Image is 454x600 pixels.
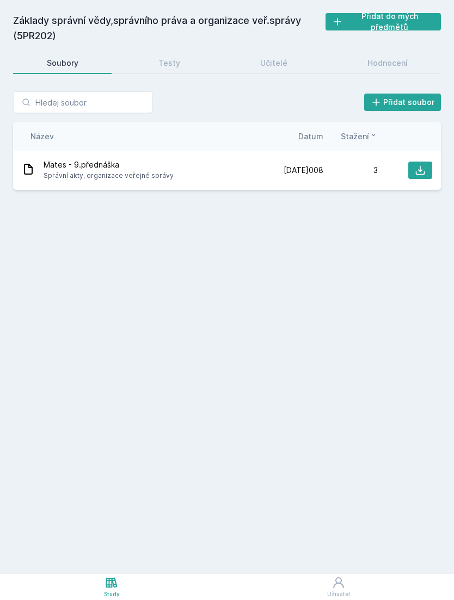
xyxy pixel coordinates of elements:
a: Soubory [13,52,112,74]
div: Uživatel [327,590,350,598]
span: [DATE]008 [284,165,323,176]
div: Soubory [47,58,78,69]
button: Stažení [341,131,378,142]
input: Hledej soubor [13,91,152,113]
button: Přidat soubor [364,94,441,111]
h2: Základy správní vědy,správního práva a organizace veř.správy (5PR202) [13,13,326,44]
div: Hodnocení [367,58,408,69]
a: Testy [125,52,213,74]
div: 3 [323,165,378,176]
span: Stažení [341,131,369,142]
button: Datum [298,131,323,142]
div: Učitelé [260,58,287,69]
button: Přidat do mých předmětů [326,13,441,30]
div: Testy [158,58,180,69]
a: Hodnocení [334,52,441,74]
a: Učitelé [226,52,321,74]
span: Správní akty, organizace veřejné správy [44,170,174,181]
div: Study [104,590,120,598]
button: Název [30,131,54,142]
span: Mates - 9.přednáška [44,159,174,170]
